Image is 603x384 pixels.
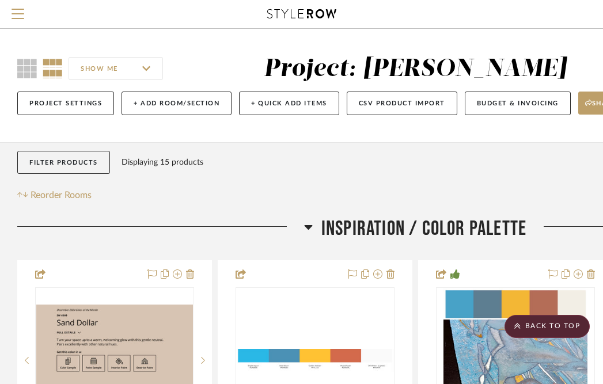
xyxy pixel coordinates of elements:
button: CSV Product Import [347,92,457,115]
img: Color Palette (brighter color options) [237,349,393,372]
scroll-to-top-button: BACK TO TOP [505,315,590,338]
button: Reorder Rooms [17,188,92,202]
div: Project: [PERSON_NAME] [264,57,567,81]
div: Displaying 15 products [122,151,203,174]
span: Inspiration / Color Palette [321,216,526,241]
button: Filter Products [17,151,110,174]
button: Project Settings [17,92,114,115]
button: Budget & Invoicing [465,92,571,115]
button: + Add Room/Section [122,92,232,115]
span: Reorder Rooms [31,188,92,202]
button: + Quick Add Items [239,92,339,115]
